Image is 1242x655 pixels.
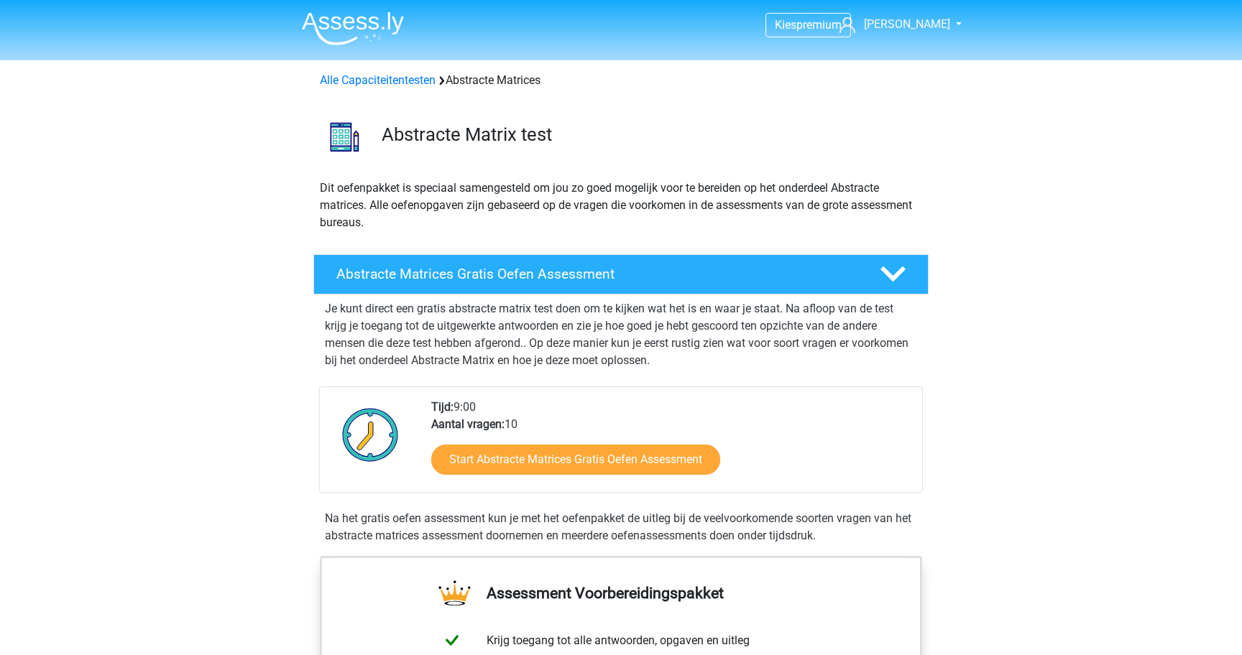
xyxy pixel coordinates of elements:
b: Aantal vragen: [431,417,505,431]
div: 9:00 10 [420,399,921,492]
div: Na het gratis oefen assessment kun je met het oefenpakket de uitleg bij de veelvoorkomende soorte... [319,510,923,544]
span: premium [796,18,842,32]
span: [PERSON_NAME] [864,17,950,31]
a: Abstracte Matrices Gratis Oefen Assessment [308,254,934,294]
a: Kiespremium [766,15,850,34]
a: [PERSON_NAME] [834,16,952,33]
h4: Abstracte Matrices Gratis Oefen Assessment [336,266,857,282]
h3: Abstracte Matrix test [382,124,917,146]
img: Klok [334,399,407,470]
a: Alle Capaciteitentesten [320,73,436,87]
img: Assessly [302,11,404,45]
p: Dit oefenpakket is speciaal samengesteld om jou zo goed mogelijk voor te bereiden op het onderdee... [320,180,922,231]
p: Je kunt direct een gratis abstracte matrix test doen om te kijken wat het is en waar je staat. Na... [325,300,917,369]
div: Abstracte Matrices [314,72,928,89]
b: Tijd: [431,400,454,414]
a: Start Abstracte Matrices Gratis Oefen Assessment [431,445,720,475]
img: abstracte matrices [314,106,375,167]
span: Kies [775,18,796,32]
